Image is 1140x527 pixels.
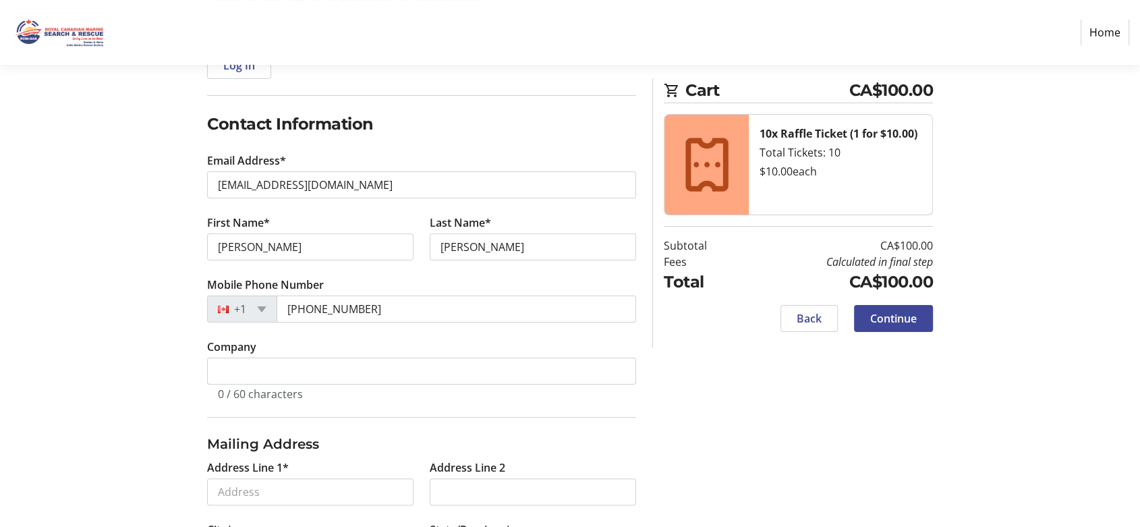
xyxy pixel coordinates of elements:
[741,238,933,254] td: CA$100.00
[223,57,255,74] span: Log In
[277,296,636,323] input: (506) 234-5678
[849,78,934,103] span: CA$100.00
[664,254,741,270] td: Fees
[870,310,917,327] span: Continue
[664,238,741,254] td: Subtotal
[854,305,933,332] button: Continue
[760,144,921,161] div: Total Tickets: 10
[664,270,741,294] td: Total
[760,163,921,179] div: $10.00 each
[741,270,933,294] td: CA$100.00
[11,5,107,59] img: Royal Canadian Marine Search and Rescue - Station 8's Logo
[207,215,270,231] label: First Name*
[430,460,505,476] label: Address Line 2
[207,52,271,79] button: Log In
[207,434,636,454] h3: Mailing Address
[207,339,256,355] label: Company
[760,126,917,141] strong: 10x Raffle Ticket (1 for $10.00)
[207,478,414,505] input: Address
[207,277,324,293] label: Mobile Phone Number
[1081,20,1129,45] a: Home
[780,305,838,332] button: Back
[207,152,286,169] label: Email Address*
[430,215,491,231] label: Last Name*
[207,112,636,136] h2: Contact Information
[685,78,849,103] span: Cart
[218,387,303,401] tr-character-limit: 0 / 60 characters
[797,310,822,327] span: Back
[207,460,289,476] label: Address Line 1*
[741,254,933,270] td: Calculated in final step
